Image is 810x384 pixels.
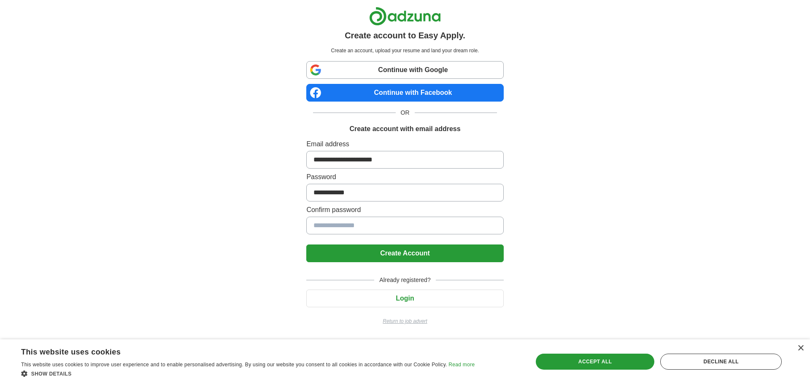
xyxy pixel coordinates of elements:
[306,205,503,215] label: Confirm password
[21,362,447,368] span: This website uses cookies to improve user experience and to enable personalised advertising. By u...
[21,344,454,357] div: This website uses cookies
[660,354,782,370] div: Decline all
[306,139,503,149] label: Email address
[306,172,503,182] label: Password
[448,362,475,368] a: Read more, opens a new window
[306,61,503,79] a: Continue with Google
[374,276,435,285] span: Already registered?
[21,369,475,378] div: Show details
[797,345,804,352] div: Close
[396,108,415,117] span: OR
[306,317,503,325] a: Return to job advert
[306,290,503,307] button: Login
[31,371,72,377] span: Show details
[306,295,503,302] a: Login
[369,7,441,26] img: Adzuna logo
[345,29,465,42] h1: Create account to Easy Apply.
[349,124,460,134] h1: Create account with email address
[536,354,655,370] div: Accept all
[306,244,503,262] button: Create Account
[306,84,503,102] a: Continue with Facebook
[308,47,502,54] p: Create an account, upload your resume and land your dream role.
